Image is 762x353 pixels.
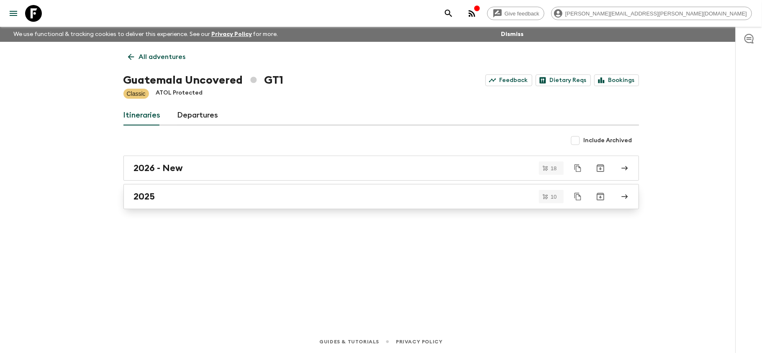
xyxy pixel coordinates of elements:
a: Privacy Policy [211,31,252,37]
a: Itineraries [123,105,161,125]
button: Duplicate [570,161,585,176]
span: 10 [546,194,562,200]
p: All adventures [139,52,186,62]
h2: 2025 [134,191,155,202]
h2: 2026 - New [134,163,183,174]
button: Archive [592,188,609,205]
a: Dietary Reqs [536,74,591,86]
p: We use functional & tracking cookies to deliver this experience. See our for more. [10,27,282,42]
a: Give feedback [487,7,544,20]
span: Include Archived [584,136,632,145]
h1: Guatemala Uncovered GT1 [123,72,283,89]
a: Bookings [594,74,639,86]
p: ATOL Protected [156,89,203,99]
button: Duplicate [570,189,585,204]
a: Guides & Tutorials [319,337,379,346]
a: All adventures [123,49,190,65]
a: 2025 [123,184,639,209]
a: Privacy Policy [396,337,442,346]
a: Departures [177,105,218,125]
button: search adventures [440,5,457,22]
button: menu [5,5,22,22]
p: Classic [127,90,146,98]
span: 18 [546,166,562,171]
div: [PERSON_NAME][EMAIL_ADDRESS][PERSON_NAME][DOMAIN_NAME] [551,7,752,20]
button: Dismiss [499,28,526,40]
span: [PERSON_NAME][EMAIL_ADDRESS][PERSON_NAME][DOMAIN_NAME] [561,10,752,17]
span: Give feedback [500,10,544,17]
a: 2026 - New [123,156,639,181]
button: Archive [592,160,609,176]
a: Feedback [485,74,532,86]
